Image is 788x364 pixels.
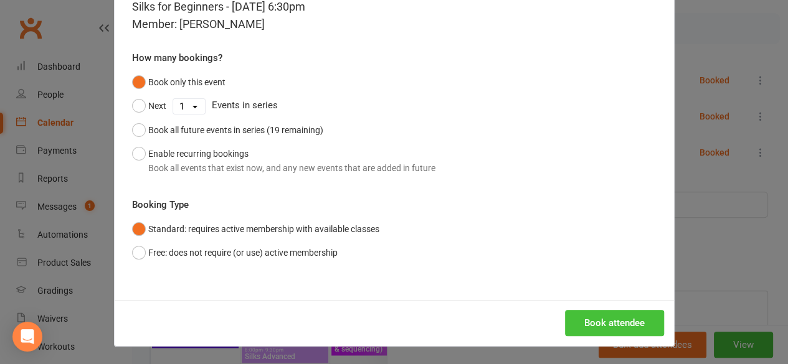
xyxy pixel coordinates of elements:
button: Next [132,94,166,118]
button: Book all future events in series (19 remaining) [132,118,323,142]
button: Standard: requires active membership with available classes [132,217,379,241]
label: Booking Type [132,197,189,212]
div: Events in series [132,94,657,118]
button: Enable recurring bookingsBook all events that exist now, and any new events that are added in future [132,142,435,180]
button: Book attendee [565,310,664,336]
div: Book all future events in series (19 remaining) [148,123,323,137]
label: How many bookings? [132,50,222,65]
div: Open Intercom Messenger [12,322,42,352]
button: Book only this event [132,70,225,94]
div: Book all events that exist now, and any new events that are added in future [148,161,435,175]
button: Free: does not require (or use) active membership [132,241,338,264]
